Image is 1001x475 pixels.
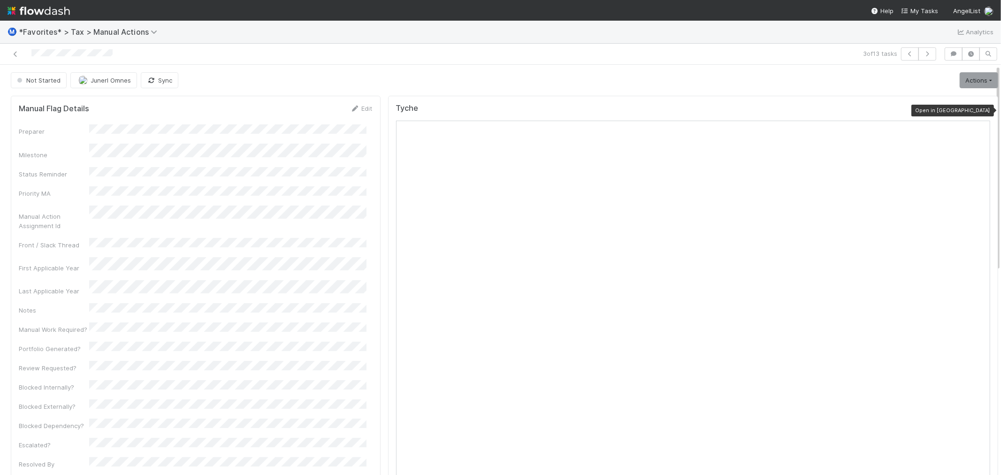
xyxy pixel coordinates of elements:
span: Ⓜ️ [8,28,17,36]
span: Junerl Omnes [91,77,131,84]
div: Blocked Externally? [19,402,89,411]
span: AngelList [953,7,980,15]
div: Escalated? [19,440,89,450]
div: Portfolio Generated? [19,344,89,353]
h5: Tyche [396,104,419,113]
div: Help [871,6,894,15]
span: *Favorites* > Tax > Manual Actions [19,27,162,37]
div: Manual Work Required? [19,325,89,334]
div: Manual Action Assignment Id [19,212,89,230]
div: Priority MA [19,189,89,198]
div: Resolved By [19,460,89,469]
img: logo-inverted-e16ddd16eac7371096b0.svg [8,3,70,19]
button: Sync [141,72,178,88]
span: My Tasks [901,7,938,15]
div: First Applicable Year [19,263,89,273]
div: Review Requested? [19,363,89,373]
div: Preparer [19,127,89,136]
div: Blocked Internally? [19,383,89,392]
img: avatar_de77a991-7322-4664-a63d-98ba485ee9e0.png [984,7,993,16]
a: My Tasks [901,6,938,15]
a: Edit [351,105,373,112]
div: Milestone [19,150,89,160]
button: Junerl Omnes [70,72,137,88]
div: Front / Slack Thread [19,240,89,250]
a: Actions [960,72,998,88]
img: avatar_de77a991-7322-4664-a63d-98ba485ee9e0.png [78,76,88,85]
div: Notes [19,306,89,315]
h5: Manual Flag Details [19,104,89,114]
div: Last Applicable Year [19,286,89,296]
div: Status Reminder [19,169,89,179]
div: Blocked Dependency? [19,421,89,430]
span: 3 of 13 tasks [863,49,897,58]
a: Analytics [956,26,993,38]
